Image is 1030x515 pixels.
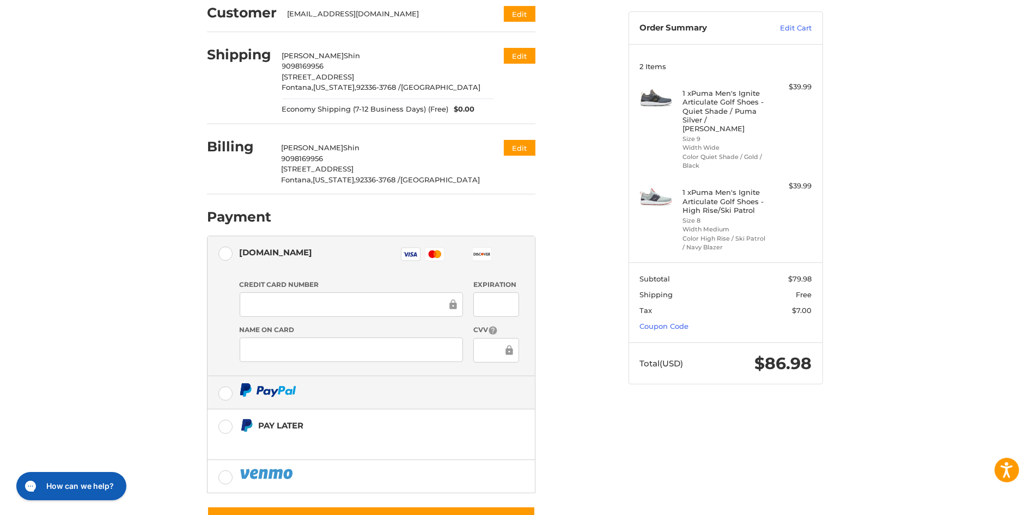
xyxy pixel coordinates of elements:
span: Economy Shipping (7-12 Business Days) (Free) [282,104,449,115]
span: 92336-3768 / [357,83,401,91]
span: [GEOGRAPHIC_DATA] [401,83,481,91]
button: Edit [504,6,535,22]
span: 9098169956 [282,62,324,70]
span: Fontana, [282,83,314,91]
span: 92336-3768 / [356,175,401,184]
span: Free [796,290,812,299]
h3: 2 Items [640,62,812,71]
span: [US_STATE], [314,83,357,91]
button: Edit [504,140,535,156]
img: PayPal icon [240,383,296,397]
span: $86.98 [755,353,812,373]
span: $0.00 [449,104,475,115]
label: CVV [473,325,519,335]
li: Size 9 [683,134,766,144]
span: $79.98 [789,274,812,283]
label: Name on Card [240,325,463,335]
iframe: PayPal Message 1 [240,437,467,446]
span: [PERSON_NAME] [282,143,344,152]
span: $7.00 [793,306,812,315]
img: Pay Later icon [240,419,253,432]
li: Width Wide [683,143,766,152]
span: Shipping [640,290,673,299]
span: [STREET_ADDRESS] [282,72,355,81]
h2: Shipping [207,46,271,63]
h4: 1 x Puma Men's Ignite Articulate Golf Shoes - Quiet Shade / Puma Silver / [PERSON_NAME] [683,89,766,133]
span: Tax [640,306,653,315]
h4: 1 x Puma Men's Ignite Articulate Golf Shoes - High Rise/Ski Patrol [683,188,766,214]
span: [STREET_ADDRESS] [282,164,354,173]
li: Size 8 [683,216,766,225]
span: Shin [344,51,361,60]
div: [EMAIL_ADDRESS][DOMAIN_NAME] [288,9,483,20]
button: Edit [504,48,535,64]
li: Color Quiet Shade / Gold / Black [683,152,766,170]
iframe: Gorgias live chat messenger [11,468,129,504]
span: [PERSON_NAME] [282,51,344,60]
h2: Billing [207,138,271,155]
li: Width Medium [683,225,766,234]
label: Credit Card Number [240,280,463,290]
a: Edit Cart [757,23,812,34]
span: Fontana, [282,175,313,184]
span: 9098169956 [282,154,324,163]
label: Expiration [473,280,519,290]
h3: Order Summary [640,23,757,34]
div: $39.99 [769,82,812,93]
span: [GEOGRAPHIC_DATA] [401,175,480,184]
div: $39.99 [769,181,812,192]
li: Color High Rise / Ski Patrol / Navy Blazer [683,234,766,252]
div: [DOMAIN_NAME] [240,243,313,261]
span: [US_STATE], [313,175,356,184]
div: Pay Later [258,416,467,434]
h2: Customer [207,4,277,21]
h2: Payment [207,209,271,225]
span: Total (USD) [640,358,684,369]
span: Shin [344,143,360,152]
img: PayPal icon [240,467,295,481]
a: Coupon Code [640,322,689,330]
span: Subtotal [640,274,671,283]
